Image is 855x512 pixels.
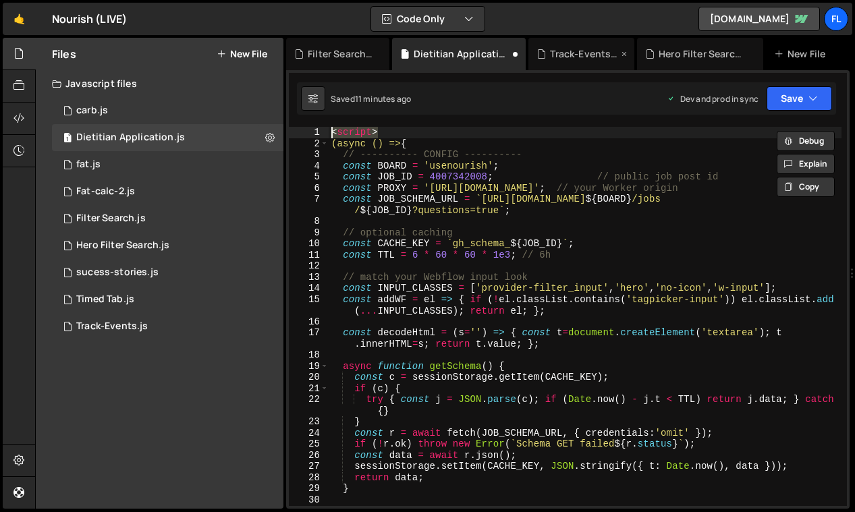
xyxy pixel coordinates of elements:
div: 7002/36051.js [52,313,283,340]
div: 28 [289,472,329,484]
div: Filter Search.js [308,47,373,61]
div: 7002/15634.js [52,178,283,205]
div: 27 [289,461,329,472]
div: 2 [289,138,329,150]
div: 30 [289,494,329,506]
h2: Files [52,47,76,61]
div: Dietitian Application.js [414,47,509,61]
div: 29 [289,483,329,494]
div: 3 [289,149,329,161]
a: [DOMAIN_NAME] [698,7,820,31]
div: 12 [289,260,329,272]
div: 18 [289,349,329,361]
div: Fat-calc-2.js [76,186,135,198]
div: 8 [289,216,329,227]
div: 20 [289,372,329,383]
div: 7002/44314.js [52,232,283,259]
div: 1 [289,127,329,138]
div: Timed Tab.js [76,293,134,306]
div: 7002/13525.js [52,205,283,232]
div: Dietitian Application.js [76,132,185,144]
div: 13 [289,272,329,283]
div: 22 [289,394,329,416]
button: Explain [777,154,835,174]
div: New File [774,47,831,61]
button: Debug [777,131,835,151]
div: 26 [289,450,329,461]
div: 11 minutes ago [355,93,411,105]
div: 7002/15615.js [52,151,283,178]
button: Code Only [371,7,485,31]
div: 14 [289,283,329,294]
div: 4 [289,161,329,172]
div: 23 [289,416,329,428]
a: 🤙 [3,3,36,35]
div: 24 [289,428,329,439]
div: 15 [289,294,329,316]
div: Javascript files [36,70,283,97]
div: 21 [289,383,329,395]
div: 7002/24097.js [52,259,283,286]
div: Dev and prod in sync [667,93,759,105]
div: 5 [289,171,329,183]
div: carb.js [76,105,108,117]
div: 11 [289,250,329,261]
div: Hero Filter Search.js [659,47,747,61]
div: fat.js [76,159,101,171]
a: Fl [824,7,848,31]
div: Track-Events.js [550,47,617,61]
div: 7002/15633.js [52,97,283,124]
button: Copy [777,177,835,197]
span: 1 [63,134,72,144]
div: sucess-stories.js [76,266,159,279]
div: 10 [289,238,329,250]
button: Save [767,86,832,111]
div: 16 [289,316,329,328]
div: Hero Filter Search.js [76,239,169,252]
div: 7 [289,194,329,216]
div: Filter Search.js [76,212,146,225]
div: 6 [289,183,329,194]
div: 9 [289,227,329,239]
div: 7002/45930.js [52,124,283,151]
div: Saved [331,93,411,105]
div: 7002/25847.js [52,286,283,313]
div: 25 [289,438,329,450]
button: New File [217,49,267,59]
div: 17 [289,327,329,349]
div: Nourish (LIVE) [52,11,127,27]
div: 19 [289,361,329,372]
div: Track-Events.js [76,320,148,333]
